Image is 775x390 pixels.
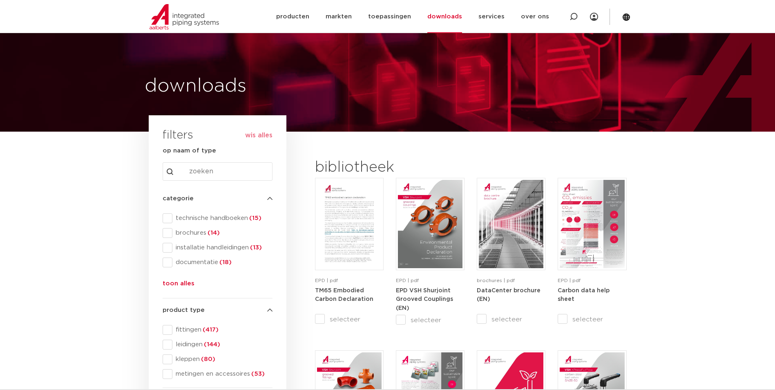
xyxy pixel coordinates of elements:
h1: downloads [145,73,384,99]
span: metingen en accessoires [172,370,272,378]
div: fittingen(417) [163,325,272,335]
span: (13) [249,244,262,251]
button: toon alles [163,279,194,292]
span: kleppen [172,355,272,363]
span: documentatie [172,258,272,267]
span: (15) [248,215,261,221]
span: installatie handleidingen [172,244,272,252]
strong: EPD VSH Shurjoint Grooved Couplings (EN) [396,288,453,311]
div: metingen en accessoires(53) [163,369,272,379]
h4: categorie [163,194,272,204]
div: brochures(14) [163,228,272,238]
button: wis alles [245,131,272,139]
div: installatie handleidingen(13) [163,243,272,253]
img: NL-Carbon-data-help-sheet-pdf.jpg [560,180,624,268]
strong: DataCenter brochure (EN) [477,288,540,303]
span: (80) [200,356,215,362]
span: (14) [206,230,220,236]
h2: bibliotheek [315,158,460,177]
img: DataCenter_A4Brochure-5011610-2025_1.0_Pegler-UK-pdf.jpg [479,180,543,268]
label: selecteer [558,314,626,324]
div: documentatie(18) [163,258,272,267]
span: brochures [172,229,272,237]
label: selecteer [315,314,384,324]
span: (417) [201,327,219,333]
div: kleppen(80) [163,354,272,364]
span: EPD | pdf [558,278,581,283]
span: brochures | pdf [477,278,515,283]
strong: TM65 Embodied Carbon Declaration [315,288,373,303]
span: (144) [203,341,220,347]
label: selecteer [396,315,465,325]
img: TM65-Embodied-Carbon-Declaration-pdf.jpg [317,180,382,268]
span: (53) [250,371,265,377]
span: fittingen [172,326,272,334]
span: (18) [218,259,232,265]
div: leidingen(144) [163,340,272,350]
a: EPD VSH Shurjoint Grooved Couplings (EN) [396,287,453,311]
div: technische handboeken(15) [163,213,272,223]
strong: op naam of type [163,148,216,154]
label: selecteer [477,314,545,324]
a: Carbon data help sheet [558,287,610,303]
a: DataCenter brochure (EN) [477,287,540,303]
h4: product type [163,305,272,315]
span: leidingen [172,341,272,349]
span: EPD | pdf [315,278,338,283]
span: EPD | pdf [396,278,419,283]
h3: filters [163,126,193,146]
a: TM65 Embodied Carbon Declaration [315,287,373,303]
span: technische handboeken [172,214,272,222]
img: VSH-Shurjoint-Grooved-Couplings_A4EPD_5011512_EN-pdf.jpg [398,180,462,268]
strong: Carbon data help sheet [558,288,610,303]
